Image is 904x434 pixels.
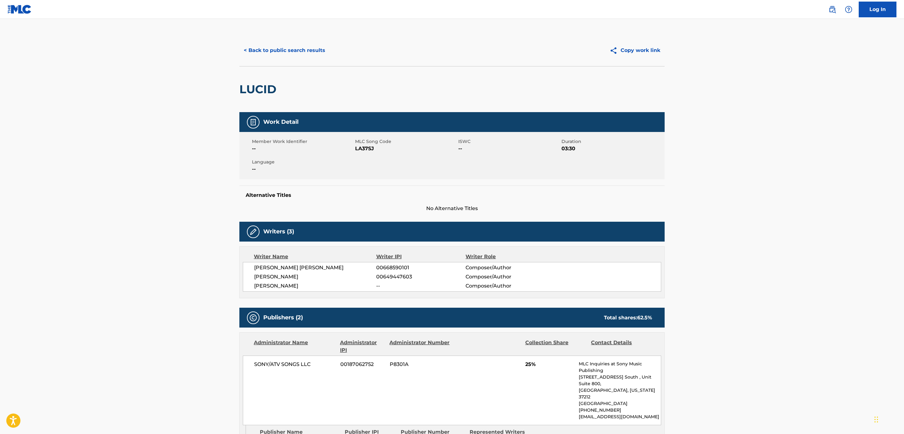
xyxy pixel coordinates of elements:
[249,228,257,236] img: Writers
[579,374,661,387] p: [STREET_ADDRESS] South , Unit Suite 800,
[610,47,621,54] img: Copy work link
[239,205,665,212] span: No Alternative Titles
[458,145,560,152] span: --
[829,6,836,13] img: search
[873,404,904,434] iframe: Chat Widget
[376,273,466,281] span: 00649447603
[579,407,661,414] p: [PHONE_NUMBER]
[579,361,661,374] p: MLC Inquiries at Sony Music Publishing
[390,361,451,368] span: P8301A
[579,400,661,407] p: [GEOGRAPHIC_DATA]
[604,314,652,322] div: Total shares:
[389,339,450,354] div: Administrator Number
[561,138,663,145] span: Duration
[254,273,376,281] span: [PERSON_NAME]
[525,361,574,368] span: 25%
[254,339,335,354] div: Administrator Name
[254,253,376,260] div: Writer Name
[579,414,661,420] p: [EMAIL_ADDRESS][DOMAIN_NAME]
[591,339,652,354] div: Contact Details
[466,273,547,281] span: Composer/Author
[579,387,661,400] p: [GEOGRAPHIC_DATA], [US_STATE] 37212
[263,228,294,235] h5: Writers (3)
[466,264,547,271] span: Composer/Author
[637,315,652,321] span: 62.5 %
[254,361,336,368] span: SONY/ATV SONGS LLC
[340,361,385,368] span: 00187062752
[355,145,457,152] span: LA37SJ
[239,82,280,96] h2: LUCID
[254,282,376,290] span: [PERSON_NAME]
[249,314,257,322] img: Publishers
[458,138,560,145] span: ISWC
[252,145,354,152] span: --
[252,165,354,173] span: --
[254,264,376,271] span: [PERSON_NAME] [PERSON_NAME]
[355,138,457,145] span: MLC Song Code
[263,118,299,126] h5: Work Detail
[842,3,855,16] div: Help
[340,339,385,354] div: Administrator IPI
[8,5,32,14] img: MLC Logo
[561,145,663,152] span: 03:30
[246,192,658,198] h5: Alternative Titles
[263,314,303,321] h5: Publishers (2)
[845,6,852,13] img: help
[826,3,839,16] a: Public Search
[376,282,466,290] span: --
[874,410,878,429] div: Drag
[376,253,466,260] div: Writer IPI
[605,43,665,58] button: Copy work link
[376,264,466,271] span: 00668590101
[252,138,354,145] span: Member Work Identifier
[239,43,330,58] button: < Back to public search results
[249,118,257,126] img: Work Detail
[525,339,586,354] div: Collection Share
[466,282,547,290] span: Composer/Author
[859,2,896,17] a: Log In
[252,159,354,165] span: Language
[466,253,547,260] div: Writer Role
